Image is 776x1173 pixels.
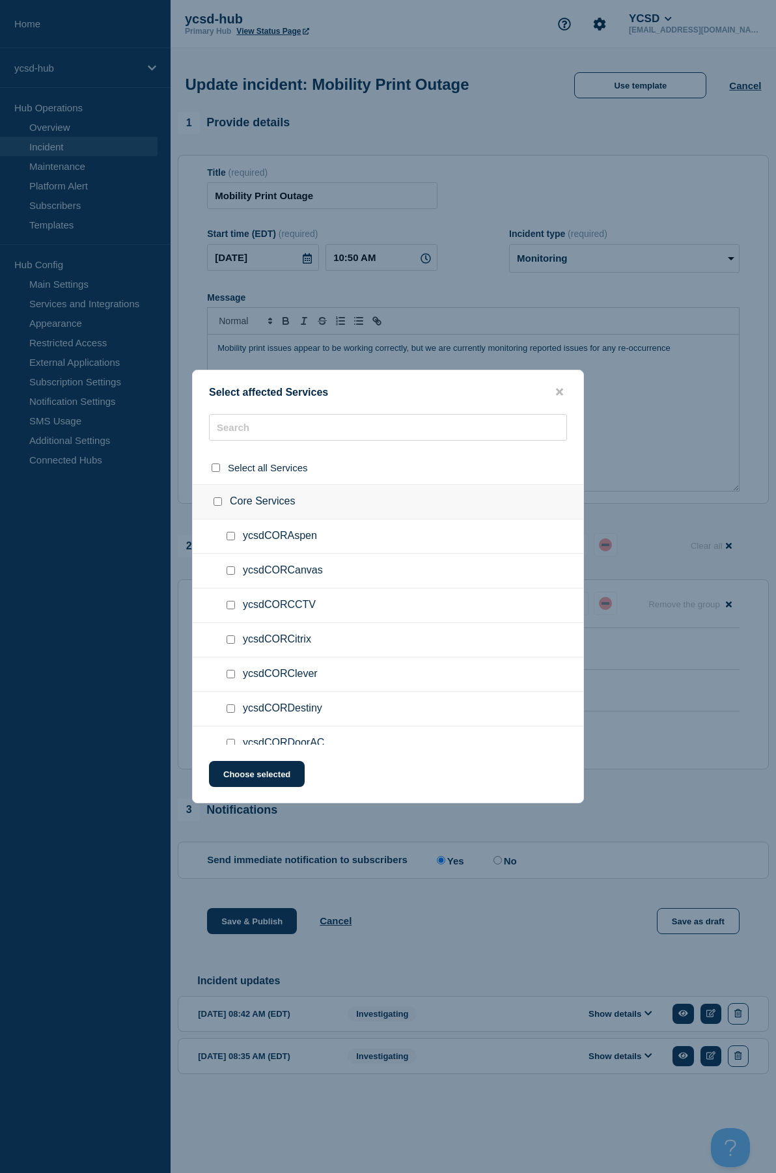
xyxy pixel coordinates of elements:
div: Core Services [193,484,583,519]
span: ycsdCORAspen [243,530,317,543]
div: Select affected Services [193,386,583,398]
span: ycsdCORCCTV [243,599,316,612]
input: Search [209,414,567,441]
input: ycsdCORDoorAC checkbox [227,739,235,747]
button: close button [552,386,567,398]
span: ycsdCORCanvas [243,564,323,577]
span: ycsdCORClever [243,668,318,681]
span: ycsdCORCitrix [243,633,311,646]
button: Choose selected [209,761,305,787]
input: ycsdCORCitrix checkbox [227,635,235,644]
span: ycsdCORDoorAC [243,737,324,750]
input: Core Services checkbox [214,497,222,506]
input: ycsdCORCanvas checkbox [227,566,235,575]
input: ycsdCORClever checkbox [227,670,235,678]
span: Select all Services [228,462,308,473]
span: ycsdCORDestiny [243,702,322,715]
input: ycsdCORDestiny checkbox [227,704,235,713]
input: ycsdCORAspen checkbox [227,532,235,540]
input: select all checkbox [212,463,220,472]
input: ycsdCORCCTV checkbox [227,601,235,609]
